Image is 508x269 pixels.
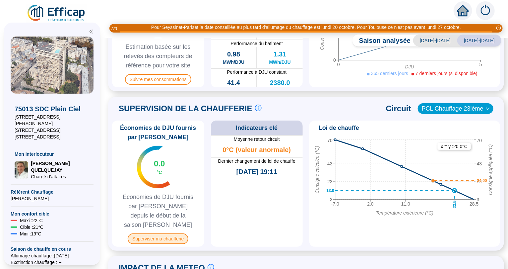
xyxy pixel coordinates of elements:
[223,59,244,65] span: MWh/DJU
[330,197,333,202] tspan: 3
[422,104,489,114] span: PCL Chauffage 23ième
[227,49,240,59] span: 0.98
[496,26,501,30] span: close-circle
[27,4,87,23] img: efficap energie logo
[477,161,482,167] tspan: 43
[255,105,262,111] span: info-circle
[488,144,493,195] tspan: Consigne appliquée (°C)
[331,201,339,207] tspan: -7.0
[457,5,469,17] span: home
[157,169,162,176] span: °C
[477,197,479,202] tspan: 3
[111,26,117,31] i: 2 / 3
[211,40,303,47] span: Performance du batiment
[327,179,333,185] tspan: 23
[20,217,43,224] span: Maxi : 22 °C
[115,123,202,142] span: Économies de DJU fournis par [PERSON_NAME]
[115,42,202,70] span: Estimation basée sur les relevés des compteurs de référence pour votre site
[441,144,468,149] text: x = y : 20.0 °C
[319,4,325,50] tspan: Consommation (MWh)
[128,233,188,244] span: Superviser ma chaufferie
[15,114,90,127] span: [STREET_ADDRESS][PERSON_NAME]
[327,188,335,193] text: 13.0
[452,201,457,209] text: 23.5
[154,158,165,169] span: 0.0
[11,252,94,259] span: Allumage chauffage : [DATE]
[222,145,291,154] span: 0°C (valeur anormale)
[367,201,374,207] tspan: 2.0
[11,189,94,195] span: Référent Chauffage
[125,74,191,85] span: Suivre mes consommations
[333,57,336,63] tspan: 0
[371,71,408,76] span: 365 derniers jours
[20,230,41,237] span: Mini : 19 °C
[211,158,303,164] span: Dernier changement de loi de chauffe
[274,49,286,59] span: 1.31
[352,36,411,45] span: Saison analysée
[20,224,43,230] span: Cible : 21 °C
[401,201,410,207] tspan: 11.0
[227,78,240,87] span: 41.4
[11,246,94,252] span: Saison de chauffe en cours
[476,1,495,20] img: alerts
[31,173,90,180] span: Chargé d'affaires
[15,151,90,157] span: Mon interlocuteur
[413,35,457,46] span: [DATE]-[DATE]
[415,71,477,76] span: 7 derniers jours (si disponible)
[327,161,333,167] tspan: 43
[119,103,252,114] span: SUPERVISION DE LA CHAUFFERIE
[457,35,501,46] span: [DATE]-[DATE]
[15,161,28,179] img: Chargé d'affaires
[405,64,414,69] tspan: DJU
[151,24,461,31] div: Pour Seyssinet-Pariset la date conseillée au plus tard d'allumage du chauffage est lundi 20 octob...
[486,107,490,111] span: down
[31,160,90,173] span: [PERSON_NAME] QUELQUEJAY
[211,136,303,142] span: Moyenne retour circuit
[11,195,94,202] span: [PERSON_NAME]
[137,146,170,188] img: indicateur températures
[477,138,482,143] tspan: 70
[477,179,487,183] text: 24.00
[470,201,478,207] tspan: 28.5
[319,123,359,133] span: Loi de chauffe
[337,62,340,67] tspan: 0
[270,78,290,87] span: 2380.0
[386,103,411,114] span: Circuit
[115,192,202,229] span: Économies de DJU fournis par [PERSON_NAME] depuis le début de la saison [PERSON_NAME]
[15,134,90,140] span: [STREET_ADDRESS]
[236,167,277,176] span: [DATE] 19:11
[11,259,94,266] span: Exctinction chauffage : --
[11,211,94,217] span: Mon confort cible
[479,62,482,67] tspan: 5
[376,210,434,216] tspan: Température extérieure (°C)
[89,29,94,34] span: double-left
[211,69,303,75] span: Performance à DJU constant
[236,123,278,133] span: Indicateurs clé
[15,104,90,114] span: 75013 SDC Plein Ciel
[314,146,320,194] tspan: Consigne calculée (°C)
[477,179,482,185] tspan: 23
[15,127,90,134] span: [STREET_ADDRESS]
[269,59,290,65] span: MWh/DJU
